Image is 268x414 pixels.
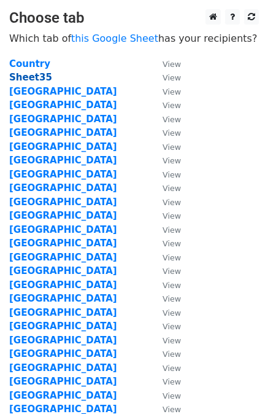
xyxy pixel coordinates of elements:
[150,293,181,304] a: View
[163,239,181,248] small: View
[150,321,181,332] a: View
[163,350,181,359] small: View
[150,224,181,235] a: View
[163,184,181,193] small: View
[163,281,181,290] small: View
[9,169,117,180] a: [GEOGRAPHIC_DATA]
[9,114,117,125] a: [GEOGRAPHIC_DATA]
[150,169,181,180] a: View
[9,9,259,27] h3: Choose tab
[71,33,158,44] a: this Google Sheet
[150,127,181,138] a: View
[150,100,181,111] a: View
[9,376,117,387] a: [GEOGRAPHIC_DATA]
[163,128,181,138] small: View
[9,335,117,346] a: [GEOGRAPHIC_DATA]
[150,335,181,346] a: View
[163,87,181,96] small: View
[150,362,181,373] a: View
[9,362,117,373] a: [GEOGRAPHIC_DATA]
[9,58,50,69] a: Country
[150,58,181,69] a: View
[150,72,181,83] a: View
[150,376,181,387] a: View
[163,198,181,207] small: View
[9,182,117,193] a: [GEOGRAPHIC_DATA]
[150,348,181,359] a: View
[9,252,117,263] a: [GEOGRAPHIC_DATA]
[9,293,117,304] a: [GEOGRAPHIC_DATA]
[150,197,181,208] a: View
[9,224,117,235] a: [GEOGRAPHIC_DATA]
[9,197,117,208] a: [GEOGRAPHIC_DATA]
[9,100,117,111] a: [GEOGRAPHIC_DATA]
[163,391,181,400] small: View
[150,141,181,152] a: View
[207,355,268,414] iframe: Chat Widget
[163,253,181,262] small: View
[9,155,117,166] a: [GEOGRAPHIC_DATA]
[9,141,117,152] a: [GEOGRAPHIC_DATA]
[150,238,181,249] a: View
[163,322,181,331] small: View
[9,238,117,249] a: [GEOGRAPHIC_DATA]
[163,294,181,303] small: View
[163,73,181,82] small: View
[9,348,117,359] a: [GEOGRAPHIC_DATA]
[150,265,181,276] a: View
[150,307,181,318] a: View
[150,210,181,221] a: View
[9,265,117,276] a: [GEOGRAPHIC_DATA]
[150,182,181,193] a: View
[150,252,181,263] a: View
[163,115,181,124] small: View
[163,308,181,318] small: View
[150,114,181,125] a: View
[9,127,117,138] a: [GEOGRAPHIC_DATA]
[9,390,117,401] a: [GEOGRAPHIC_DATA]
[9,86,117,97] a: [GEOGRAPHIC_DATA]
[163,377,181,386] small: View
[150,155,181,166] a: View
[9,307,117,318] a: [GEOGRAPHIC_DATA]
[163,156,181,165] small: View
[163,225,181,235] small: View
[9,279,117,291] a: [GEOGRAPHIC_DATA]
[163,364,181,373] small: View
[163,267,181,276] small: View
[163,211,181,221] small: View
[9,210,117,221] a: [GEOGRAPHIC_DATA]
[163,170,181,179] small: View
[9,72,52,83] a: Sheet35
[163,101,181,110] small: View
[163,336,181,345] small: View
[150,86,181,97] a: View
[9,321,117,332] a: [GEOGRAPHIC_DATA]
